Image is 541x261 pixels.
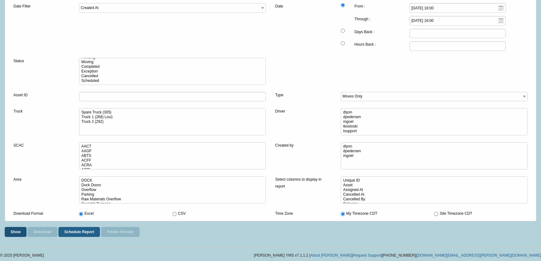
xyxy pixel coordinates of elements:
option: Category [343,202,523,206]
option: Truck 2 (292) [81,119,261,124]
option: dpedersen [343,149,523,153]
option: dlyon [343,110,523,115]
label: SCAC [13,142,70,149]
button: Schedule Report [58,227,100,237]
option: dlyon [343,144,523,149]
option: Unique ID [343,178,523,183]
option: ACRL [81,168,261,172]
a: [DOMAIN_NAME][EMAIL_ADDRESS][PERSON_NAME][DOMAIN_NAME] [417,253,541,258]
option: mgoel [343,119,523,124]
option: Cancelled [81,74,261,78]
label: Excel [85,210,94,217]
option: Cancelled By [343,197,523,202]
option: Truck 1 (268) Lou1 [81,115,261,119]
option: Spare Truck (305) [81,110,261,115]
option: Scheduled [81,78,261,83]
label: Time Zone [275,210,331,217]
label: Created by [275,142,331,149]
option: Raw Materials Overflow [81,197,261,202]
div: [PERSON_NAME] YMS v7.1.1.2 | | | | [254,253,541,257]
option: Cancelled At [343,192,523,197]
label: My Timezone CDT [346,210,377,217]
button: Printer friendly [101,227,140,237]
label: Type [275,92,331,99]
label: Date Filter [13,3,70,10]
span: [PHONE_NUMBER] [382,253,416,258]
label: Area [13,176,70,183]
option: AACT [81,144,261,149]
option: dpedersen [343,115,523,119]
a: About [PERSON_NAME] [310,253,352,258]
option: Assigned At [343,188,523,192]
label: Truck [13,108,70,115]
label: Driver [275,108,331,115]
label: Download Format [13,210,70,217]
label: Site Timezone CDT [440,210,472,217]
option: DOCK [81,178,261,183]
option: ACRA [81,163,261,168]
option: tsupport [343,129,523,133]
option: ACFF [81,158,261,163]
option: tkosloski [343,124,523,129]
option: Completed [81,64,261,69]
label: Days Back : [355,29,409,36]
button: Show [5,227,27,237]
option: Saurabh Purpose [81,202,261,206]
option: Exception [81,69,261,74]
option: AAGF [81,149,261,153]
option: mgoel [343,153,523,158]
label: Asset ID [13,92,70,99]
label: Hours Back : [355,41,409,48]
label: Select columns to display in report [275,176,331,190]
a: Request Support [353,253,381,258]
option: Moving [81,60,261,64]
label: Status [13,58,70,65]
option: Dock Doors [81,183,261,188]
option: Overflow [81,188,261,192]
label: From : [355,3,409,10]
option: Parking [81,192,261,197]
button: Download [27,227,57,237]
option: ABTS [81,153,261,158]
label: Through : [355,16,409,23]
label: CSV [178,210,186,217]
option: Asset [343,183,523,188]
label: Date [275,3,331,10]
